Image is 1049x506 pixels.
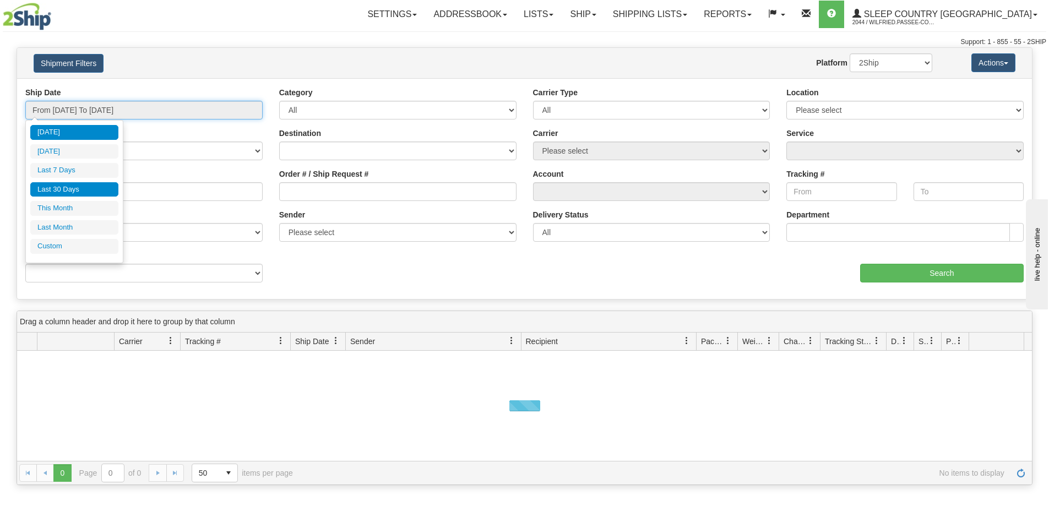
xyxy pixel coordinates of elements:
[30,182,118,197] li: Last 30 Days
[8,9,102,18] div: live help - online
[425,1,515,28] a: Addressbook
[786,87,818,98] label: Location
[533,87,578,98] label: Carrier Type
[34,54,104,73] button: Shipment Filters
[605,1,695,28] a: Shipping lists
[786,128,814,139] label: Service
[30,239,118,254] li: Custom
[891,336,900,347] span: Delivery Status
[801,331,820,350] a: Charge filter column settings
[192,464,293,482] span: items per page
[786,168,824,179] label: Tracking #
[533,168,564,179] label: Account
[30,125,118,140] li: [DATE]
[914,182,1024,201] input: To
[30,144,118,159] li: [DATE]
[161,331,180,350] a: Carrier filter column settings
[844,1,1046,28] a: Sleep Country [GEOGRAPHIC_DATA] 2044 / Wilfried.Passee-Coutrin
[742,336,765,347] span: Weight
[950,331,969,350] a: Pickup Status filter column settings
[308,469,1004,477] span: No items to display
[25,87,61,98] label: Ship Date
[922,331,941,350] a: Shipment Issues filter column settings
[79,464,142,482] span: Page of 0
[861,9,1032,19] span: Sleep Country [GEOGRAPHIC_DATA]
[695,1,760,28] a: Reports
[825,336,873,347] span: Tracking Status
[895,331,914,350] a: Delivery Status filter column settings
[53,464,71,482] span: Page 0
[1012,464,1030,482] a: Refresh
[526,336,558,347] span: Recipient
[867,331,886,350] a: Tracking Status filter column settings
[719,331,737,350] a: Packages filter column settings
[185,336,221,347] span: Tracking #
[515,1,562,28] a: Lists
[677,331,696,350] a: Recipient filter column settings
[1024,197,1048,309] iframe: chat widget
[17,311,1032,333] div: grid grouping header
[918,336,928,347] span: Shipment Issues
[279,128,321,139] label: Destination
[30,201,118,216] li: This Month
[3,3,51,30] img: logo2044.jpg
[199,467,213,478] span: 50
[271,331,290,350] a: Tracking # filter column settings
[119,336,143,347] span: Carrier
[220,464,237,482] span: select
[784,336,807,347] span: Charge
[30,163,118,178] li: Last 7 Days
[192,464,238,482] span: Page sizes drop down
[279,87,313,98] label: Category
[502,331,521,350] a: Sender filter column settings
[533,128,558,139] label: Carrier
[816,57,847,68] label: Platform
[279,168,369,179] label: Order # / Ship Request #
[786,182,896,201] input: From
[562,1,604,28] a: Ship
[295,336,329,347] span: Ship Date
[971,53,1015,72] button: Actions
[533,209,589,220] label: Delivery Status
[760,331,779,350] a: Weight filter column settings
[852,17,935,28] span: 2044 / Wilfried.Passee-Coutrin
[786,209,829,220] label: Department
[279,209,305,220] label: Sender
[3,37,1046,47] div: Support: 1 - 855 - 55 - 2SHIP
[359,1,425,28] a: Settings
[860,264,1024,282] input: Search
[350,336,375,347] span: Sender
[946,336,955,347] span: Pickup Status
[327,331,345,350] a: Ship Date filter column settings
[701,336,724,347] span: Packages
[30,220,118,235] li: Last Month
